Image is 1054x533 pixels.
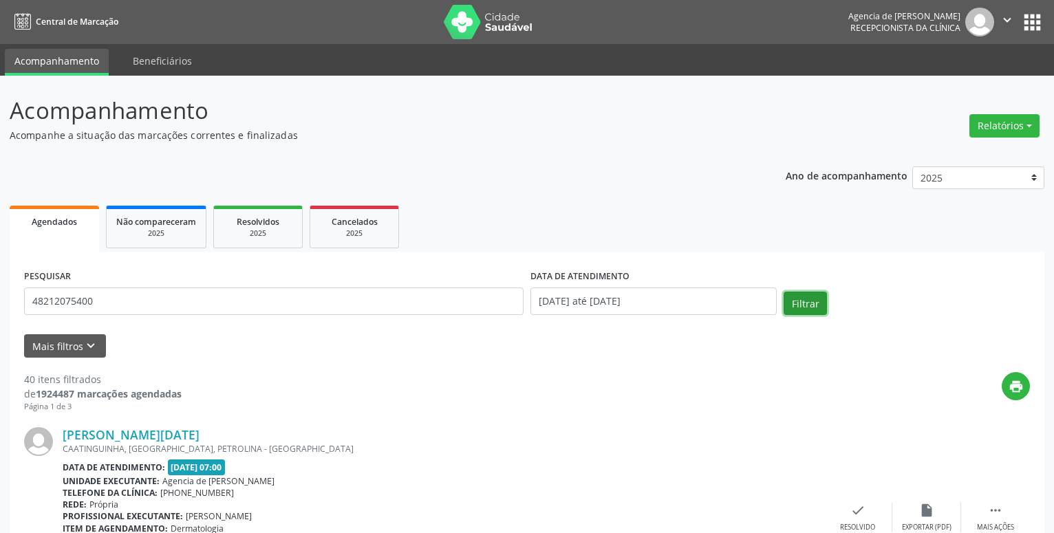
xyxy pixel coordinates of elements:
div: Mais ações [977,523,1014,532]
i: print [1009,379,1024,394]
a: Beneficiários [123,49,202,73]
button: Mais filtroskeyboard_arrow_down [24,334,106,358]
span: [PERSON_NAME] [186,510,252,522]
i: check [850,503,865,518]
div: 2025 [320,228,389,239]
div: de [24,387,182,401]
span: [PHONE_NUMBER] [160,487,234,499]
span: Resolvidos [237,216,279,228]
div: CAATINGUINHA, [GEOGRAPHIC_DATA], PETROLINA - [GEOGRAPHIC_DATA] [63,443,824,455]
b: Data de atendimento: [63,461,165,473]
div: 2025 [224,228,292,239]
div: Exportar (PDF) [902,523,951,532]
span: Não compareceram [116,216,196,228]
label: PESQUISAR [24,266,71,287]
div: Página 1 de 3 [24,401,182,413]
input: Nome, código do beneficiário ou CPF [24,287,524,315]
div: 2025 [116,228,196,239]
img: img [965,8,994,36]
a: Central de Marcação [10,10,118,33]
input: Selecione um intervalo [530,287,777,315]
span: Agendados [32,216,77,228]
i: keyboard_arrow_down [83,338,98,353]
button: Relatórios [969,114,1040,138]
b: Rede: [63,499,87,510]
button: apps [1020,10,1044,34]
button: print [1002,372,1030,400]
p: Acompanhamento [10,94,734,128]
strong: 1924487 marcações agendadas [36,387,182,400]
span: Recepcionista da clínica [850,22,960,34]
i:  [988,503,1003,518]
a: [PERSON_NAME][DATE] [63,427,200,442]
div: Resolvido [840,523,875,532]
button: Filtrar [784,292,827,315]
i: insert_drive_file [919,503,934,518]
a: Acompanhamento [5,49,109,76]
span: Central de Marcação [36,16,118,28]
span: Cancelados [332,216,378,228]
img: img [24,427,53,456]
i:  [1000,12,1015,28]
b: Unidade executante: [63,475,160,487]
b: Profissional executante: [63,510,183,522]
button:  [994,8,1020,36]
span: [DATE] 07:00 [168,459,226,475]
div: Agencia de [PERSON_NAME] [848,10,960,22]
label: DATA DE ATENDIMENTO [530,266,630,287]
div: 40 itens filtrados [24,372,182,387]
p: Ano de acompanhamento [786,166,907,184]
p: Acompanhe a situação das marcações correntes e finalizadas [10,128,734,142]
span: Agencia de [PERSON_NAME] [162,475,275,487]
span: Própria [89,499,118,510]
b: Telefone da clínica: [63,487,158,499]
